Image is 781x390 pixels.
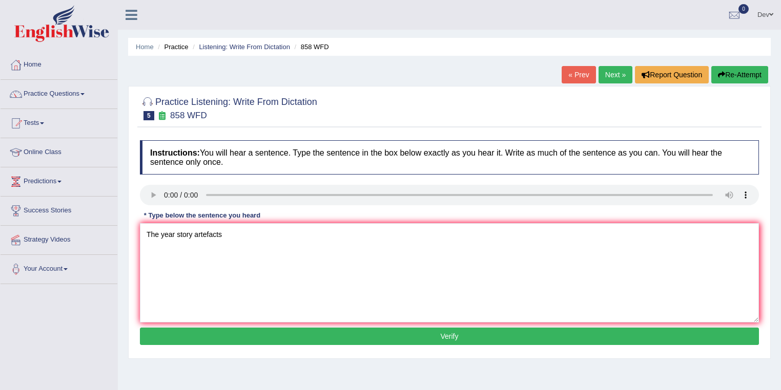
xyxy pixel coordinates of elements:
[1,197,117,222] a: Success Stories
[1,255,117,280] a: Your Account
[1,80,117,105] a: Practice Questions
[635,66,709,83] button: Report Question
[157,111,168,121] small: Exam occurring question
[140,328,759,345] button: Verify
[140,210,264,220] div: * Type below the sentence you heard
[170,111,207,120] small: 858 WFD
[140,140,759,175] h4: You will hear a sentence. Type the sentence in the box below exactly as you hear it. Write as muc...
[1,226,117,251] a: Strategy Videos
[1,138,117,164] a: Online Class
[711,66,768,83] button: Re-Attempt
[599,66,632,83] a: Next »
[1,109,117,135] a: Tests
[143,111,154,120] span: 5
[562,66,595,83] a: « Prev
[155,42,188,52] li: Practice
[1,51,117,76] a: Home
[1,167,117,193] a: Predictions
[738,4,749,14] span: 0
[292,42,329,52] li: 858 WFD
[136,43,154,51] a: Home
[150,148,200,157] b: Instructions:
[199,43,290,51] a: Listening: Write From Dictation
[140,95,317,120] h2: Practice Listening: Write From Dictation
